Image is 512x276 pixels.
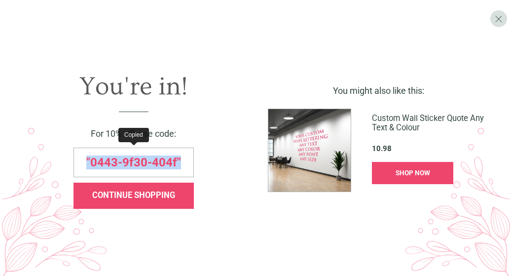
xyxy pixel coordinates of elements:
span: CONTINUE SHOPPING [92,191,175,200]
span: SHOP NOW [396,169,430,177]
span: You might also like this: [333,85,424,96]
span: X [495,13,503,25]
span: Custom Wall Sticker Quote Any Text & Colour [372,114,489,132]
span: "0443-9f30-404f" [86,157,181,168]
span: 10.98 [372,145,392,153]
img: %5BWS-74142-XS-F-DI_1754659053552.jpg [268,109,351,192]
span: For 10% off, use code: [91,128,176,139]
span: You're in! [79,72,187,101]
